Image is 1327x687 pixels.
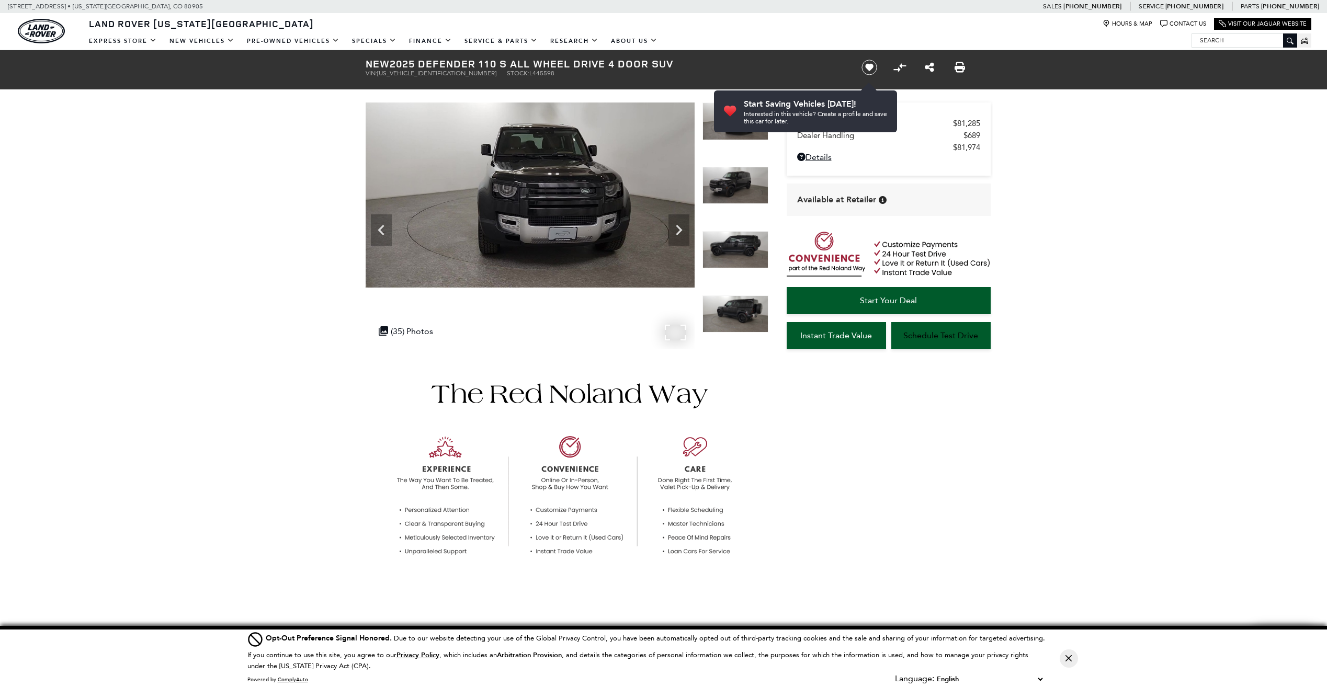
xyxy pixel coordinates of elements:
span: Start Your Deal [860,295,917,305]
a: Dealer Handling $689 [797,131,980,140]
span: Instant Trade Value [800,330,872,340]
span: Opt-Out Preference Signal Honored . [266,633,394,643]
a: Land Rover [US_STATE][GEOGRAPHIC_DATA] [83,17,320,30]
div: Vehicle is in stock and ready for immediate delivery. Due to demand, availability is subject to c... [879,196,887,204]
a: ComplyAuto [278,676,308,683]
span: Land Rover [US_STATE][GEOGRAPHIC_DATA] [89,17,314,30]
a: Visit Our Jaguar Website [1219,20,1307,28]
h1: 2025 Defender 110 S All Wheel Drive 4 Door SUV [366,58,844,70]
div: Language: [895,674,934,683]
div: Due to our website detecting your use of the Global Privacy Control, you have been automatically ... [266,633,1045,644]
a: Details [797,152,980,162]
div: Powered by [247,677,308,683]
span: $689 [963,131,980,140]
span: Available at Retailer [797,194,876,205]
button: Save vehicle [858,59,881,76]
a: Start Your Deal [787,287,991,314]
button: Compare Vehicle [892,60,908,75]
span: $81,285 [953,119,980,128]
a: Share this New 2025 Defender 110 S All Wheel Drive 4 Door SUV [925,61,934,74]
span: Dealer Handling [797,131,963,140]
a: [STREET_ADDRESS] • [US_STATE][GEOGRAPHIC_DATA], CO 80905 [8,3,203,10]
h2: Basic Info [366,625,768,644]
span: Sales [1043,3,1062,10]
div: Previous [371,214,392,246]
a: Instant Trade Value [787,322,886,349]
img: New 2025 Santorini Black LAND ROVER S image 4 [702,167,768,204]
span: L445598 [529,70,554,77]
strong: Arbitration Provision [497,650,562,660]
div: Next [668,214,689,246]
img: New 2025 Santorini Black LAND ROVER S image 4 [695,102,1024,288]
span: $81,974 [953,143,980,152]
a: MSRP $81,285 [797,119,980,128]
a: Pre-Owned Vehicles [241,32,346,50]
span: Schedule Test Drive [903,330,978,340]
a: Schedule Test Drive [891,322,991,349]
button: Close Button [1060,649,1078,668]
img: New 2025 Santorini Black LAND ROVER S image 5 [702,231,768,269]
span: [US_VEHICLE_IDENTIFICATION_NUMBER] [377,70,496,77]
img: New 2025 Santorini Black LAND ROVER S image 6 [702,295,768,333]
span: Stock: [507,70,529,77]
a: Service & Parts [458,32,544,50]
span: Parts [1241,3,1260,10]
input: Search [1192,34,1297,47]
a: [PHONE_NUMBER] [1063,2,1121,10]
a: Print this New 2025 Defender 110 S All Wheel Drive 4 Door SUV [955,61,965,74]
u: Privacy Policy [396,650,439,660]
strong: New [366,56,390,71]
img: New 2025 Santorini Black LAND ROVER S image 3 [702,102,768,140]
a: About Us [605,32,664,50]
p: If you continue to use this site, you agree to our , which includes an , and details the categori... [247,651,1028,670]
a: Research [544,32,605,50]
a: Specials [346,32,403,50]
span: VIN: [366,70,377,77]
a: Contact Us [1160,20,1206,28]
img: Land Rover [18,19,65,43]
iframe: YouTube video player [787,354,991,519]
a: $81,974 [797,143,980,152]
a: Finance [403,32,458,50]
a: land-rover [18,19,65,43]
nav: Main Navigation [83,32,664,50]
a: Hours & Map [1103,20,1152,28]
div: (35) Photos [373,321,438,341]
select: Language Select [934,673,1045,685]
a: [PHONE_NUMBER] [1165,2,1223,10]
a: Privacy Policy [396,651,439,659]
a: [PHONE_NUMBER] [1261,2,1319,10]
span: MSRP [797,119,953,128]
a: EXPRESS STORE [83,32,163,50]
span: Service [1139,3,1163,10]
img: New 2025 Santorini Black LAND ROVER S image 3 [366,102,695,288]
a: New Vehicles [163,32,241,50]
